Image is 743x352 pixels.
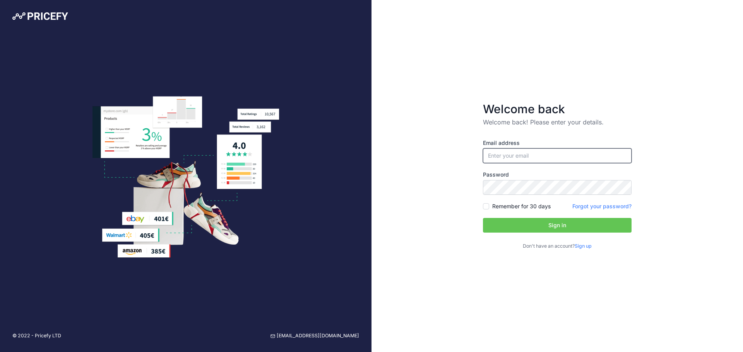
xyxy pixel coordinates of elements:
[483,102,632,116] h3: Welcome back
[12,12,68,20] img: Pricefy
[492,202,551,210] label: Remember for 30 days
[572,203,632,209] a: Forgot your password?
[575,243,592,249] a: Sign up
[483,243,632,250] p: Don't have an account?
[483,139,632,147] label: Email address
[483,117,632,127] p: Welcome back! Please enter your details.
[483,218,632,233] button: Sign in
[483,171,632,179] label: Password
[270,332,359,340] a: [EMAIL_ADDRESS][DOMAIN_NAME]
[12,332,61,340] p: © 2022 - Pricefy LTD
[483,148,632,163] input: Enter your email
